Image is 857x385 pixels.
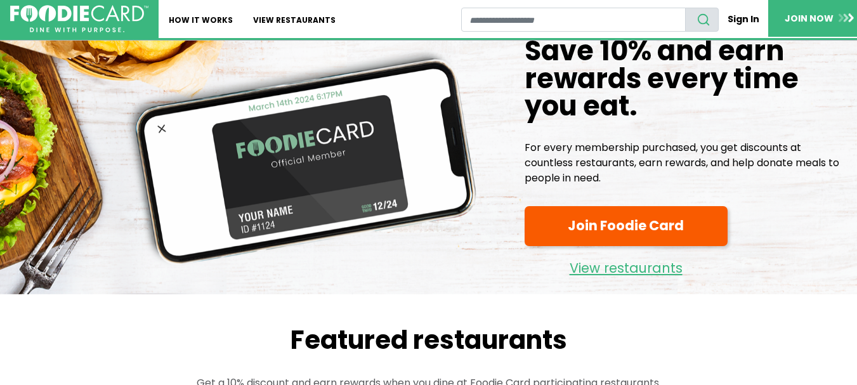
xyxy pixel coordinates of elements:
input: restaurant search [461,8,686,32]
a: Sign In [719,8,768,31]
a: View restaurants [525,251,728,279]
a: Join Foodie Card [525,206,728,246]
img: FoodieCard; Eat, Drink, Save, Donate [10,5,148,33]
p: For every membership purchased, you get discounts at countless restaurants, earn rewards, and hel... [525,140,847,186]
h2: Featured restaurants [48,325,809,355]
h1: Save 10% and earn rewards every time you eat. [525,37,847,120]
button: search [685,8,719,32]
